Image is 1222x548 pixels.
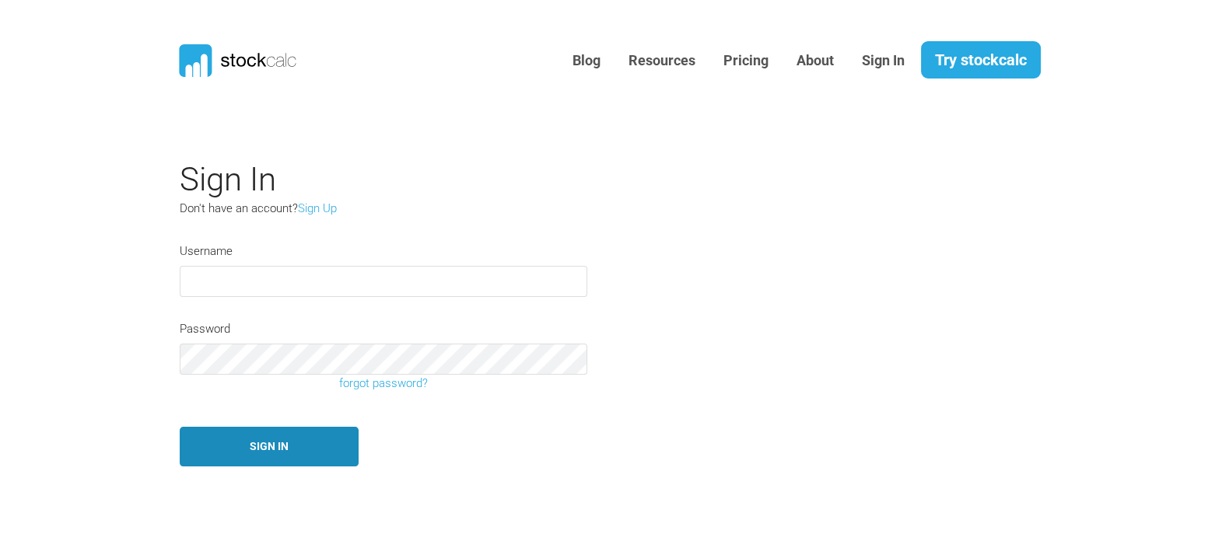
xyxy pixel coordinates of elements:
a: Try stockcalc [921,41,1041,79]
h2: Sign In [180,160,895,199]
a: Pricing [712,42,780,80]
a: Blog [561,42,612,80]
a: forgot password? [168,375,599,393]
label: Username [180,243,233,260]
p: Don't have an account? [180,200,537,218]
label: Password [180,320,230,338]
a: Sign In [850,42,916,80]
a: Resources [617,42,707,80]
a: About [785,42,846,80]
a: Sign Up [298,201,337,215]
button: Sign In [180,427,359,466]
